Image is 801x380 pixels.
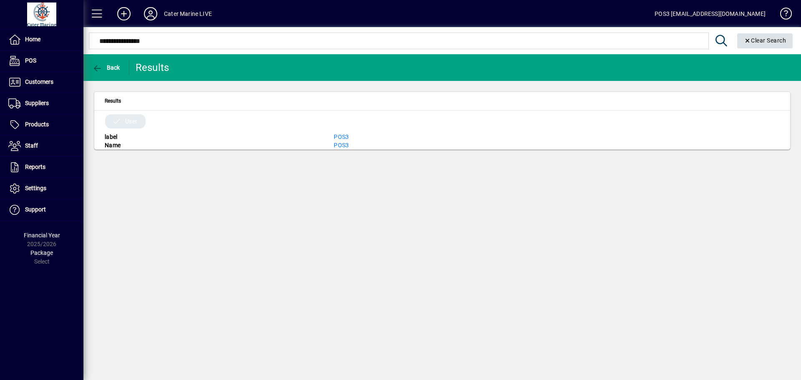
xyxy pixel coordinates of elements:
a: Home [4,29,83,50]
span: Financial Year [24,232,60,239]
span: Suppliers [25,100,49,106]
a: Settings [4,178,83,199]
button: Add [111,6,137,21]
span: Products [25,121,49,128]
span: Home [25,36,40,43]
a: POS3 [334,142,349,148]
span: Reports [25,164,45,170]
span: Package [30,249,53,256]
a: Suppliers [4,93,83,114]
a: POS3 [334,133,349,140]
a: Products [4,114,83,135]
span: Staff [25,142,38,149]
span: Customers [25,78,53,85]
div: Cater Marine LIVE [164,7,212,20]
a: Support [4,199,83,220]
span: POS [25,57,36,64]
a: Reports [4,157,83,178]
button: Profile [137,6,164,21]
span: Support [25,206,46,213]
span: Settings [25,185,46,191]
span: Results [105,96,121,106]
a: Knowledge Base [774,2,791,29]
button: Back [90,60,122,75]
span: Back [92,64,120,71]
a: POS [4,50,83,71]
div: Name [98,141,327,149]
a: Staff [4,136,83,156]
a: Customers [4,72,83,93]
div: label [98,133,327,141]
div: POS3 [EMAIL_ADDRESS][DOMAIN_NAME] [655,7,766,20]
span: Clear Search [744,37,786,44]
div: Results [136,61,171,74]
app-page-header-button: Back [83,60,129,75]
span: User [125,117,137,126]
button: Clear [737,33,793,48]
